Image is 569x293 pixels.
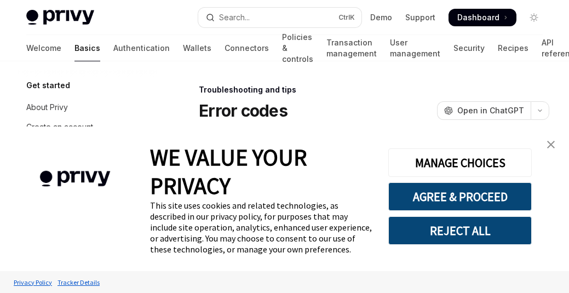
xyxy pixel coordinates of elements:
[388,148,532,177] button: MANAGE CHOICES
[150,143,307,200] span: WE VALUE YOUR PRIVACY
[55,273,102,292] a: Tracker Details
[26,120,93,134] div: Create an account
[457,105,524,116] span: Open in ChatGPT
[449,9,516,26] a: Dashboard
[183,35,211,61] a: Wallets
[498,35,528,61] a: Recipes
[326,35,377,61] a: Transaction management
[198,8,361,27] button: Open search
[199,101,288,120] h1: Error codes
[74,35,100,61] a: Basics
[453,35,485,61] a: Security
[225,35,269,61] a: Connectors
[26,101,68,114] div: About Privy
[388,182,532,211] button: AGREE & PROCEED
[540,134,562,156] a: close banner
[388,216,532,245] button: REJECT ALL
[282,35,313,61] a: Policies & controls
[437,101,531,120] button: Open in ChatGPT
[547,141,555,148] img: close banner
[18,97,158,117] a: About Privy
[16,155,134,203] img: company logo
[11,273,55,292] a: Privacy Policy
[26,35,61,61] a: Welcome
[199,84,549,95] div: Troubleshooting and tips
[26,79,70,92] h5: Get started
[457,12,499,23] span: Dashboard
[405,12,435,23] a: Support
[525,9,543,26] button: Toggle dark mode
[370,12,392,23] a: Demo
[26,10,94,25] img: light logo
[219,11,250,24] div: Search...
[338,13,355,22] span: Ctrl K
[150,200,372,255] div: This site uses cookies and related technologies, as described in our privacy policy, for purposes...
[390,35,440,61] a: User management
[18,117,158,137] a: Create an account
[113,35,170,61] a: Authentication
